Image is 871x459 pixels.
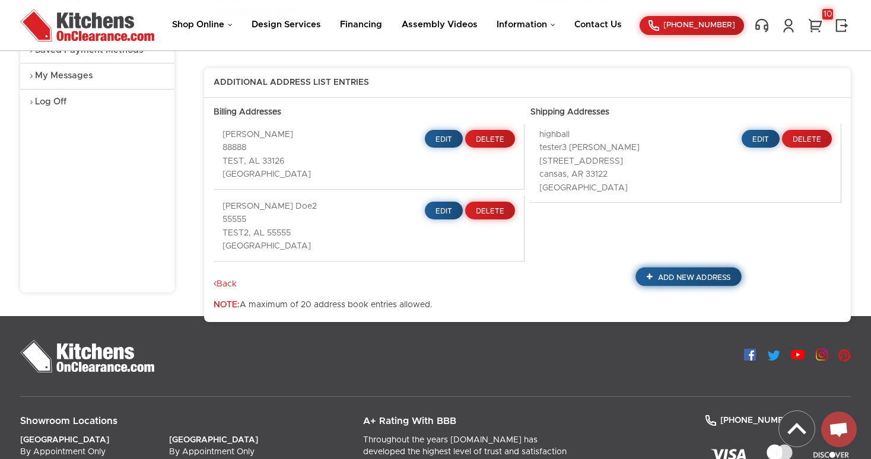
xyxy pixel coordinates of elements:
a: Open chat [821,412,857,447]
strong: Billing Addresses [214,108,281,116]
span: Delete [476,208,504,215]
b: NOTE: [214,301,240,309]
p: [PERSON_NAME] 88888 TEST, AL 33126 [GEOGRAPHIC_DATA] [222,130,360,180]
a: Financing [340,20,382,29]
a: Contact Us [574,20,622,29]
a: Add New Address [636,267,742,286]
img: Kitchens On Clearance [20,9,154,42]
p: [PERSON_NAME] Doe2 55555 TEST2, AL 55555 [GEOGRAPHIC_DATA] [222,202,360,252]
a: Information [497,20,555,29]
span: [PHONE_NUMBER] [720,416,797,425]
a: Assembly Videos [402,20,478,29]
a: Design Services [252,20,321,29]
h4: Showroom Locations [20,415,337,428]
img: Instagram [816,349,828,361]
a: [PHONE_NUMBER] [705,416,797,425]
a: Shop Online [172,20,233,29]
div: 10 [822,9,833,20]
strong: [GEOGRAPHIC_DATA] [20,436,109,444]
img: Back to top [779,411,815,447]
span: Delete [476,136,504,143]
span: Edit [435,208,452,215]
span: Edit [435,136,452,143]
img: Kitchens On Clearance [20,340,154,372]
a: Delete [465,202,515,219]
a: Delete [465,130,515,148]
a: [PHONE_NUMBER] [640,16,744,35]
div: A maximum of 20 address book entries allowed. [204,68,851,323]
span: Edit [752,136,769,143]
strong: [GEOGRAPHIC_DATA] [169,436,258,444]
a: Edit [742,130,780,148]
span: Add New Address [658,273,730,280]
div: Additional Address List Entries [204,78,851,98]
img: Discover [813,452,849,458]
span: Delete [793,136,821,143]
img: Facebook [744,349,756,361]
a: Back [214,279,237,290]
img: Youtube [791,350,805,359]
a: Delete [782,130,832,148]
a: Log Off [20,90,174,115]
p: highball tester3 [PERSON_NAME] [STREET_ADDRESS] cansas, AR 33122 [GEOGRAPHIC_DATA] [539,130,677,194]
span: [PHONE_NUMBER] [663,21,735,29]
strong: Shipping Addresses [530,108,609,116]
a: My Messages [20,63,174,89]
a: Edit [425,130,463,148]
a: Edit [425,202,463,219]
a: 10 [806,18,824,33]
h4: A+ Rating With BBB [363,415,680,428]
